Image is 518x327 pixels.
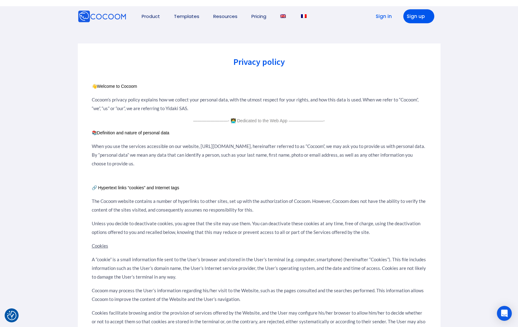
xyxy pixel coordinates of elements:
span: Cookies [92,243,108,249]
img: French [301,14,307,18]
span: 👋 [92,84,97,89]
p: When you use the services accessible on our website, [URL][DOMAIN_NAME], hereinafter referred to ... [92,142,427,168]
span: Welcome to Cocoom [97,84,137,89]
button: Consent Preferences [7,311,16,320]
a: Product [142,14,160,19]
div: Open Intercom Messenger [497,306,512,321]
a: Sign in [366,9,397,23]
img: Cocoom [78,10,126,23]
img: English [280,14,286,18]
span: 📚 [92,131,97,135]
img: Revisit consent button [7,311,16,320]
span: ————————- 👩‍💻 Dedicated to the Web App ————————- [193,118,325,123]
h2: Privacy policy [92,57,427,66]
p: Unless you decide to deactivate cookies, you agree that the site may use them. You can deactivate... [92,219,427,236]
p: The Cocoom website contains a number of hyperlinks to other sites, set up with the authorization ... [92,197,427,214]
p: Cocoom may process the User’s information regarding his/her visit to the Website, such as the pag... [92,286,427,303]
span: 🔗 [92,186,97,190]
span: Definition and nature of personal data [97,130,170,135]
p: A “cookie” is a small information file sent to the User’s browser and stored in the User’s termin... [92,255,427,281]
span: Hypertext links “cookies” and Internet tags [92,185,179,190]
a: Resources [213,14,237,19]
p: Cocoom’s privacy policy explains how we collect your personal data, with the utmost respect for y... [92,95,427,113]
a: Templates [174,14,199,19]
a: Pricing [251,14,266,19]
a: Sign up [403,9,434,23]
